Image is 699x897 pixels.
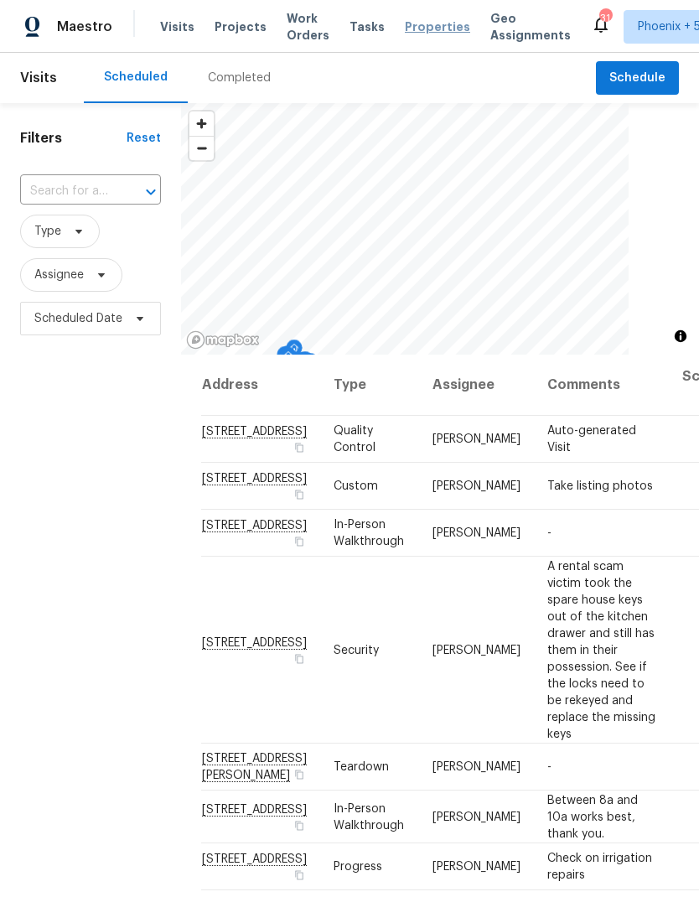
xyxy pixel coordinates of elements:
span: [PERSON_NAME] [432,861,520,873]
span: Progress [334,861,382,873]
span: Teardown [334,761,389,773]
div: 31 [599,10,611,27]
span: - [547,527,551,539]
h1: Filters [20,130,127,147]
span: Between 8a and 10a works best, thank you. [547,794,638,839]
span: [PERSON_NAME] [432,811,520,822]
div: Map marker [289,354,306,380]
button: Copy Address [292,868,307,883]
span: Assignee [34,267,84,283]
button: Zoom in [189,111,214,136]
span: Check on irrigation repairs [547,853,652,881]
button: Toggle attribution [671,326,691,346]
span: Visits [160,18,194,35]
span: In-Person Walkthrough [334,519,404,547]
div: Scheduled [104,69,168,86]
span: [PERSON_NAME] [432,761,520,773]
span: Tasks [349,21,385,33]
a: Mapbox homepage [186,330,260,350]
button: Zoom out [189,136,214,160]
span: [PERSON_NAME] [432,480,520,492]
button: Copy Address [292,440,307,455]
th: Address [201,355,320,416]
span: Maestro [57,18,112,35]
div: Map marker [277,346,293,372]
span: A rental scam victim took the spare house keys out of the kitchen drawer and still has them in th... [547,560,655,739]
span: Zoom out [189,137,214,160]
span: Geo Assignments [490,10,571,44]
button: Schedule [596,61,679,96]
div: Map marker [294,352,311,378]
th: Assignee [419,355,534,416]
button: Copy Address [292,534,307,549]
span: Properties [405,18,470,35]
span: Custom [334,480,378,492]
th: Type [320,355,419,416]
span: Type [34,223,61,240]
button: Open [139,180,163,204]
div: Map marker [280,347,297,373]
span: Projects [215,18,267,35]
div: Map marker [286,340,303,366]
span: Take listing photos [547,480,653,492]
span: - [547,761,551,773]
div: Completed [208,70,271,86]
button: Copy Address [292,651,307,666]
span: [PERSON_NAME] [432,527,520,539]
span: In-Person Walkthrough [334,802,404,831]
span: Quality Control [334,425,375,454]
button: Copy Address [292,487,307,502]
canvas: Map [181,103,629,355]
span: Visits [20,60,57,96]
span: [PERSON_NAME] [432,644,520,656]
div: Map marker [297,351,313,377]
span: Schedule [609,68,665,89]
span: [PERSON_NAME] [432,433,520,445]
div: Reset [127,130,161,147]
input: Search for an address... [20,179,114,205]
div: Map marker [280,345,297,371]
th: Comments [534,355,669,416]
span: Security [334,644,379,656]
span: Scheduled Date [34,310,122,327]
button: Copy Address [292,767,307,782]
button: Copy Address [292,817,307,832]
span: Auto-generated Visit [547,425,636,454]
span: Toggle attribution [676,327,686,345]
div: Map marker [302,353,318,379]
span: Work Orders [287,10,329,44]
